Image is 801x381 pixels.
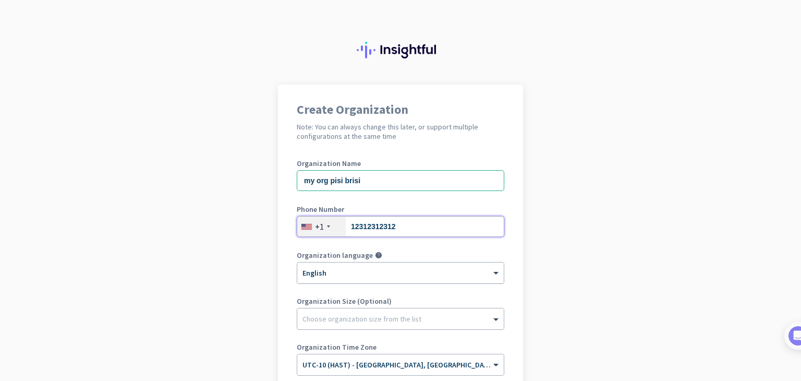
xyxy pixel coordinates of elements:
[297,216,504,237] input: 201-555-0123
[297,206,504,213] label: Phone Number
[297,170,504,191] input: What is the name of your organization?
[297,103,504,116] h1: Create Organization
[357,42,444,58] img: Insightful
[315,221,324,232] div: +1
[375,252,382,259] i: help
[297,160,504,167] label: Organization Name
[297,252,373,259] label: Organization language
[297,297,504,305] label: Organization Size (Optional)
[297,122,504,141] h2: Note: You can always change this later, or support multiple configurations at the same time
[297,343,504,351] label: Organization Time Zone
